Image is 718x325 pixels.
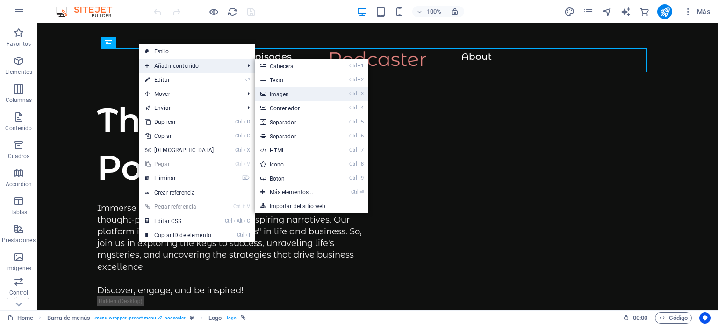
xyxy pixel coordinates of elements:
[227,7,238,17] i: Volver a cargar página
[139,228,220,242] a: CtrlICopiar ID de elemento
[358,133,364,139] i: 6
[639,314,641,321] span: :
[10,209,28,216] p: Tablas
[139,143,220,157] a: CtrlX[DEMOGRAPHIC_DATA]
[139,186,255,200] a: Crear referencia
[244,119,250,125] i: D
[358,63,364,69] i: 1
[255,73,333,87] a: Ctrl2Texto
[139,157,220,171] a: CtrlVPegar
[680,4,714,19] button: Más
[208,312,222,324] span: Haz clic para seleccionar y doble clic para editar
[349,161,357,167] i: Ctrl
[225,312,237,324] span: . logo
[255,115,333,129] a: Ctrl5Separador
[349,175,357,181] i: Ctrl
[227,6,238,17] button: reload
[602,7,612,17] i: Navegador
[225,218,232,224] i: Ctrl
[244,161,250,167] i: V
[683,7,710,16] span: Más
[247,203,250,209] i: V
[358,77,364,83] i: 2
[6,96,32,104] p: Columnas
[94,312,186,324] span: . menu-wrapper .preset-menu-v2-podcaster
[255,185,333,199] a: Ctrl⏎Más elementos ...
[2,237,35,244] p: Prestaciones
[6,181,32,188] p: Accordion
[139,44,255,58] a: Estilo
[255,199,368,213] a: Importar del sitio web
[190,315,194,320] i: Este elemento es un preajuste personalizable
[659,312,688,324] span: Código
[255,87,333,101] a: Ctrl3Imagen
[623,312,648,324] h6: Tiempo de la sesión
[255,101,333,115] a: Ctrl4Contenedor
[349,63,357,69] i: Ctrl
[6,265,31,272] p: Imágenes
[582,6,594,17] button: pages
[139,101,241,115] a: Enviar
[7,40,31,48] p: Favoritos
[8,152,30,160] p: Cuadros
[7,312,33,324] a: Haz clic para cancelar la selección y doble clic para abrir páginas
[349,133,357,139] i: Ctrl
[245,77,250,83] i: ⏎
[235,161,243,167] i: Ctrl
[255,157,333,171] a: Ctrl8Icono
[412,6,445,17] button: 100%
[54,6,124,17] img: Editor Logo
[139,115,220,129] a: CtrlDDuplicar
[583,7,594,17] i: Páginas (Ctrl+Alt+S)
[358,105,364,111] i: 4
[244,133,250,139] i: C
[660,7,670,17] i: Publicar
[139,59,241,73] span: Añadir contenido
[349,147,357,153] i: Ctrl
[244,218,250,224] i: C
[699,312,711,324] button: Usercentrics
[633,312,647,324] span: 00 00
[349,91,357,97] i: Ctrl
[139,73,220,87] a: ⏎Editar
[139,200,220,214] a: Ctrl⇧VPegar referencia
[255,59,333,73] a: Ctrl1Cabecera
[351,189,359,195] i: Ctrl
[235,133,243,139] i: Ctrl
[426,6,441,17] h6: 100%
[47,312,90,324] span: Haz clic para seleccionar y doble clic para editar
[349,77,357,83] i: Ctrl
[5,68,32,76] p: Elementos
[358,175,364,181] i: 9
[655,312,692,324] button: Código
[139,214,220,228] a: CtrlAltCEditar CSS
[233,218,243,224] i: Alt
[255,171,333,185] a: Ctrl9Botón
[242,175,250,181] i: ⌦
[349,119,357,125] i: Ctrl
[244,147,250,153] i: X
[255,143,333,157] a: Ctrl7HTML
[620,7,631,17] i: AI Writer
[235,119,243,125] i: Ctrl
[235,147,243,153] i: Ctrl
[358,161,364,167] i: 8
[139,171,220,185] a: ⌦Eliminar
[255,129,333,143] a: Ctrl6Separador
[451,7,459,16] i: Al redimensionar, ajustar el nivel de zoom automáticamente para ajustarse al dispositivo elegido.
[139,129,220,143] a: CtrlCCopiar
[601,6,612,17] button: navigator
[639,7,650,17] i: Comercio
[349,105,357,111] i: Ctrl
[657,4,672,19] button: publish
[139,87,241,101] span: Mover
[359,189,364,195] i: ⏎
[639,6,650,17] button: commerce
[564,6,575,17] button: design
[233,203,241,209] i: Ctrl
[5,124,32,132] p: Contenido
[47,312,246,324] nav: breadcrumb
[241,315,246,320] i: Este elemento está vinculado
[245,232,250,238] i: I
[358,147,364,153] i: 7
